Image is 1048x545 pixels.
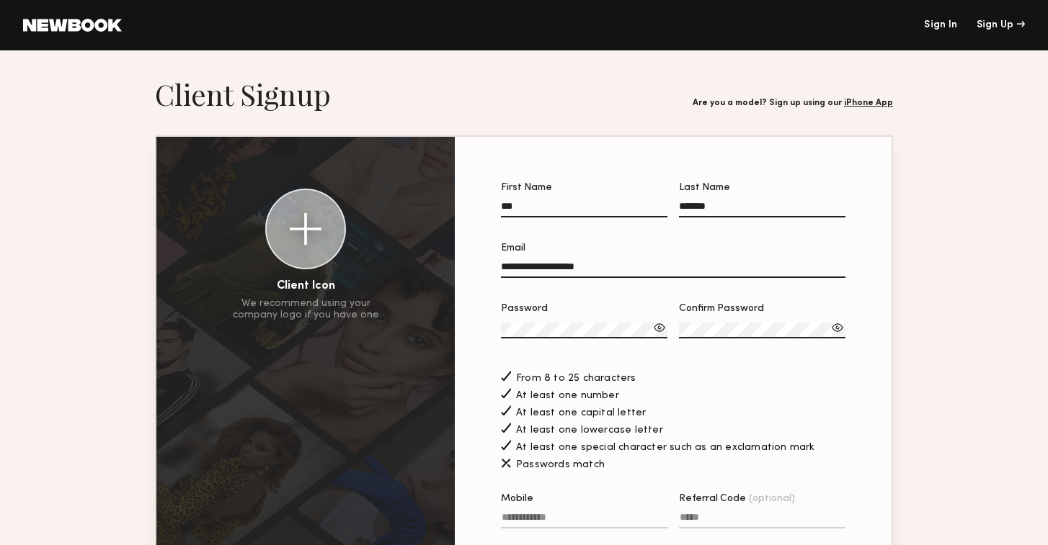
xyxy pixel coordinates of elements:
input: Mobile [501,512,667,528]
input: Password [501,323,667,338]
div: Last Name [679,183,845,193]
div: Are you a model? Sign up using our [693,99,893,108]
input: Confirm Password [679,323,845,338]
input: Last Name [679,201,845,217]
input: Email [501,261,845,278]
a: Sign In [924,20,957,30]
div: Client Icon [277,281,335,292]
span: At least one capital letter [516,408,646,418]
div: Mobile [501,494,667,504]
input: Referral Code(optional) [679,512,845,528]
h1: Client Signup [155,76,331,112]
span: At least one special character such as an exclamation mark [516,443,815,453]
div: We recommend using your company logo if you have one [233,298,379,321]
a: iPhone App [844,99,893,107]
div: Sign Up [977,20,1025,30]
div: Email [501,243,845,253]
div: Confirm Password [679,304,845,314]
div: Referral Code [679,494,845,504]
span: (optional) [749,494,795,504]
div: Password [501,304,667,314]
div: First Name [501,183,667,193]
input: First Name [501,201,667,217]
span: At least one number [516,391,619,401]
span: Passwords match [516,460,605,470]
span: From 8 to 25 characters [516,374,636,384]
span: At least one lowercase letter [516,425,663,436]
